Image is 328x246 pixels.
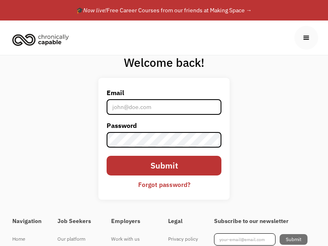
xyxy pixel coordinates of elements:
div: Privacy policy [168,234,198,244]
img: Chronically Capable logo [10,30,71,48]
input: Submit [280,234,307,245]
div: Our platform [57,234,95,244]
input: your-email@email.com [214,233,276,246]
h4: Employers [111,218,152,225]
em: Now live! [83,7,107,14]
a: home [10,30,75,48]
label: Email [107,86,221,99]
a: Home [12,233,41,245]
a: Work with us [111,233,152,245]
form: Email Form 2 [107,86,221,191]
input: john@doe.com [107,99,221,115]
div: 🎓 Free Career Courses from our friends at Making Space → [76,5,252,15]
form: Footer Newsletter [214,233,307,246]
h4: Navigation [12,218,41,225]
h1: Welcome back! [98,55,230,70]
div: menu [294,26,318,50]
h4: Legal [168,218,198,225]
input: Submit [107,156,221,175]
div: Work with us [111,234,152,244]
h4: Job Seekers [57,218,95,225]
div: Forgot password? [138,180,190,189]
h4: Subscribe to our newsletter [214,218,307,225]
div: Home [12,234,41,244]
a: Forgot password? [132,178,196,191]
a: Our platform [57,233,95,245]
a: Privacy policy [168,233,198,245]
label: Password [107,119,221,132]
